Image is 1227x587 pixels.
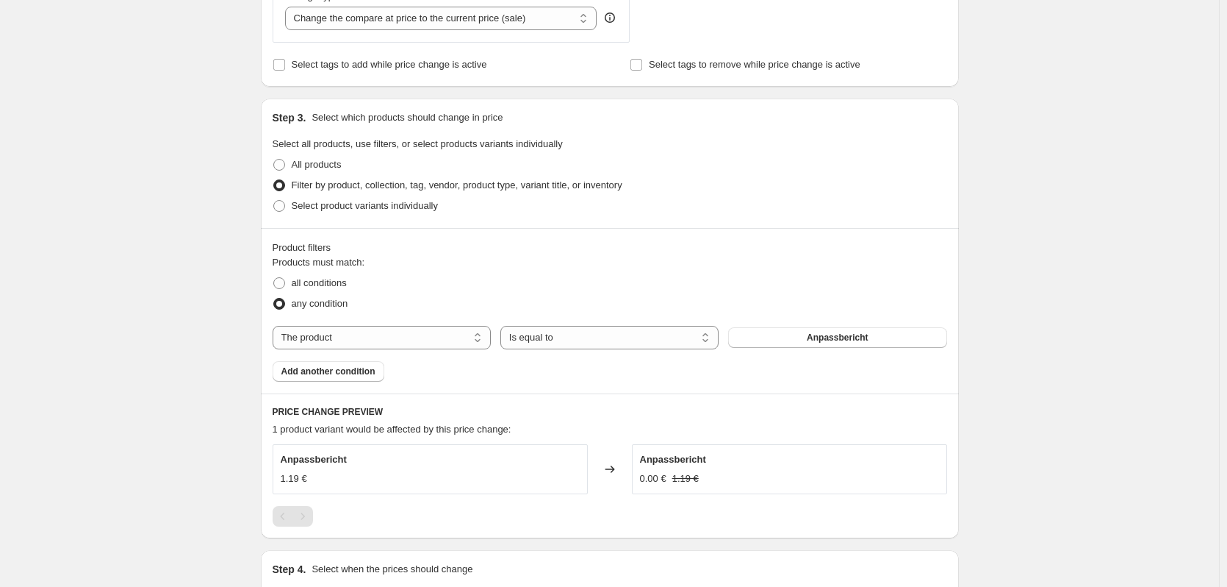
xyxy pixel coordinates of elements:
[273,138,563,149] span: Select all products, use filters, or select products variants individually
[273,506,313,527] nav: Pagination
[728,327,946,348] button: Anpassbericht
[273,241,947,255] div: Product filters
[273,424,511,435] span: 1 product variant would be affected by this price change:
[807,332,868,344] span: Anpassbericht
[281,472,307,486] div: 1.19 €
[273,257,365,268] span: Products must match:
[292,59,487,70] span: Select tags to add while price change is active
[292,159,342,170] span: All products
[312,562,472,577] p: Select when the prices should change
[273,562,306,577] h2: Step 4.
[273,110,306,125] h2: Step 3.
[292,277,347,288] span: all conditions
[602,10,617,25] div: help
[281,454,347,465] span: Anpassbericht
[649,59,860,70] span: Select tags to remove while price change is active
[281,366,375,377] span: Add another condition
[292,179,622,191] span: Filter by product, collection, tag, vendor, product type, variant title, or inventory
[273,361,384,382] button: Add another condition
[640,472,666,486] div: 0.00 €
[292,200,438,211] span: Select product variants individually
[292,298,348,309] span: any condition
[312,110,503,125] p: Select which products should change in price
[273,406,947,418] h6: PRICE CHANGE PREVIEW
[672,472,699,486] strike: 1.19 €
[640,454,706,465] span: Anpassbericht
